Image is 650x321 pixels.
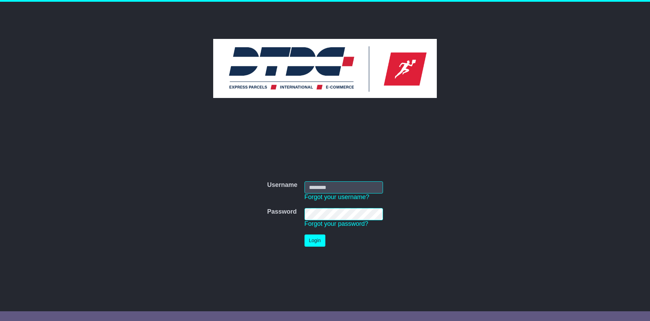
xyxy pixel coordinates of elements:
[213,39,437,98] img: DTDC Australia
[305,234,325,247] button: Login
[267,181,297,189] label: Username
[305,194,369,200] a: Forgot your username?
[267,208,297,216] label: Password
[305,220,368,227] a: Forgot your password?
